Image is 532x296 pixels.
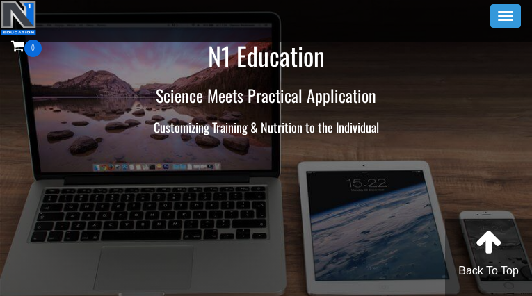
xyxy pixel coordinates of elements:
a: 0 [11,36,42,55]
h1: N1 Education [10,42,522,69]
h2: Science Meets Practical Application [10,86,522,104]
span: 0 [24,40,42,57]
img: n1-education [1,1,36,35]
h3: Customizing Training & Nutrition to the Individual [10,121,522,135]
